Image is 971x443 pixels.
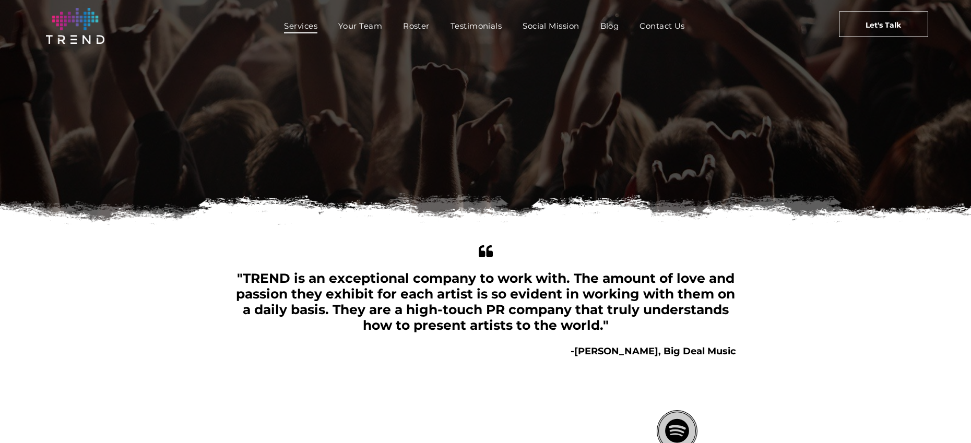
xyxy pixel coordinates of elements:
[629,18,695,33] a: Contact Us
[274,18,328,33] a: Services
[919,393,971,443] iframe: Chat Widget
[590,18,630,33] a: Blog
[839,11,928,37] a: Let's Talk
[393,18,440,33] a: Roster
[866,12,901,38] span: Let's Talk
[328,18,393,33] a: Your Team
[571,345,736,357] b: -[PERSON_NAME], Big Deal Music
[440,18,512,33] a: Testimonials
[512,18,589,33] a: Social Mission
[46,8,104,44] img: logo
[236,270,735,333] span: "TREND is an exceptional company to work with. The amount of love and passion they exhibit for ea...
